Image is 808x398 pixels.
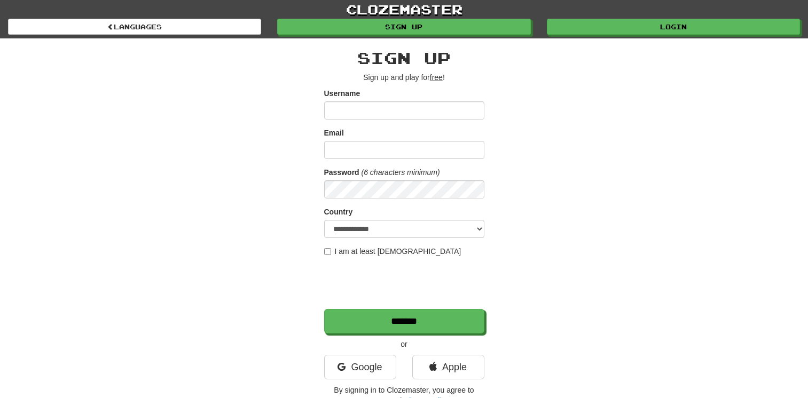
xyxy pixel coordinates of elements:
label: Password [324,167,359,178]
p: Sign up and play for ! [324,72,484,83]
iframe: reCAPTCHA [324,262,487,304]
a: Google [324,355,396,379]
input: I am at least [DEMOGRAPHIC_DATA] [324,248,331,255]
em: (6 characters minimum) [362,168,440,177]
h2: Sign up [324,49,484,67]
p: or [324,339,484,349]
label: Country [324,206,353,217]
label: Username [324,88,360,99]
a: Apple [412,355,484,379]
u: free [430,73,443,82]
label: Email [324,128,344,138]
a: Languages [8,19,261,35]
a: Login [547,19,800,35]
a: Sign up [277,19,530,35]
label: I am at least [DEMOGRAPHIC_DATA] [324,246,461,257]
